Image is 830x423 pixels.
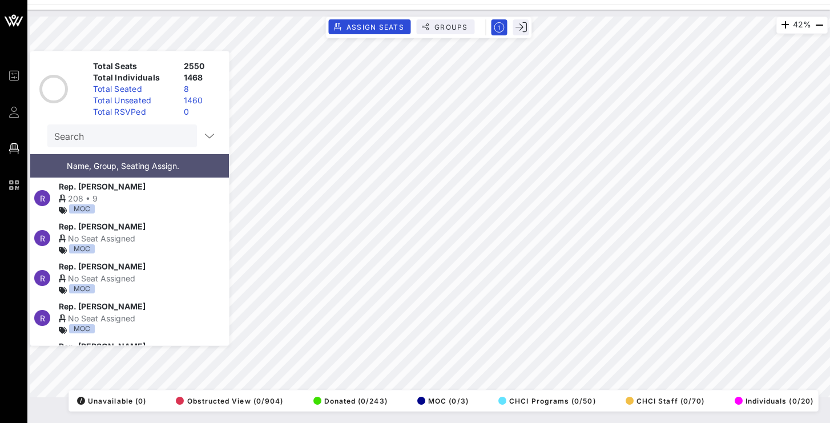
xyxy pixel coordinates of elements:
[59,232,199,244] div: No Seat Assigned
[59,192,199,204] div: 208 • 9
[59,300,146,312] span: Rep. [PERSON_NAME]
[313,397,388,405] span: Donated (0/243)
[88,72,179,83] div: Total Individuals
[77,397,146,405] span: Unavailable (0)
[179,95,224,106] div: 1460
[735,397,813,405] span: Individuals (0/20)
[417,397,469,405] span: MOC (0/3)
[67,161,179,171] span: Name, Group, Seating Assign.
[40,233,45,243] span: R
[69,204,95,213] div: MOC
[88,61,179,72] div: Total Seats
[179,106,224,118] div: 0
[59,220,146,232] span: Rep. [PERSON_NAME]
[495,393,596,409] button: CHCI Programs (0/50)
[731,393,813,409] button: Individuals (0/20)
[172,393,283,409] button: Obstructed View (0/904)
[179,72,224,83] div: 1468
[69,324,95,333] div: MOC
[310,393,388,409] button: Donated (0/243)
[179,61,224,72] div: 2550
[59,272,199,284] div: No Seat Assigned
[329,19,411,34] button: Assign Seats
[414,393,469,409] button: MOC (0/3)
[88,106,179,118] div: Total RSVPed
[77,397,85,405] div: /
[88,95,179,106] div: Total Unseated
[88,83,179,95] div: Total Seated
[179,83,224,95] div: 8
[69,244,95,253] div: MOC
[59,260,146,272] span: Rep. [PERSON_NAME]
[346,23,404,31] span: Assign Seats
[59,312,199,324] div: No Seat Assigned
[59,180,146,192] span: Rep. [PERSON_NAME]
[74,393,146,409] button: /Unavailable (0)
[59,340,146,352] span: Rep. [PERSON_NAME]
[40,313,45,323] span: R
[40,273,45,283] span: R
[40,194,45,203] span: R
[69,284,95,293] div: MOC
[434,23,468,31] span: Groups
[417,19,475,34] button: Groups
[776,17,828,34] div: 42%
[626,397,704,405] span: CHCI Staff (0/70)
[498,397,596,405] span: CHCI Programs (0/50)
[622,393,704,409] button: CHCI Staff (0/70)
[176,397,283,405] span: Obstructed View (0/904)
